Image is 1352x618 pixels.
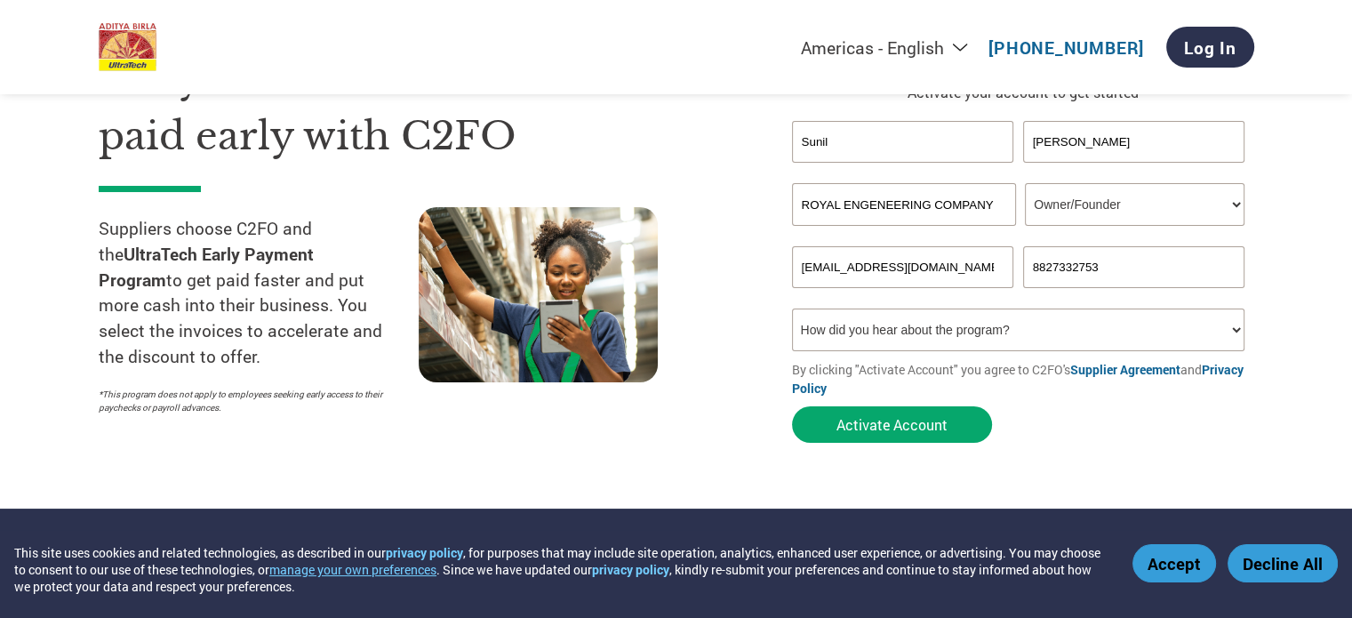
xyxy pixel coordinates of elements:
[269,561,436,578] button: manage your own preferences
[1023,121,1245,163] input: Last Name*
[792,246,1014,288] input: Invalid Email format
[1132,544,1216,582] button: Accept
[792,228,1245,239] div: Invalid company name or company name is too long
[592,561,669,578] a: privacy policy
[1025,183,1244,226] select: Title/Role
[419,207,658,382] img: supply chain worker
[14,544,1107,595] div: This site uses cookies and related technologies, as described in our , for purposes that may incl...
[99,388,401,414] p: *This program does not apply to employees seeking early access to their paychecks or payroll adva...
[99,243,314,291] strong: UltraTech Early Payment Program
[1166,27,1254,68] a: Log In
[792,290,1014,301] div: Inavlid Email Address
[99,23,157,72] img: UltraTech
[1023,246,1245,288] input: Phone*
[99,216,419,370] p: Suppliers choose C2FO and the to get paid faster and put more cash into their business. You selec...
[1070,361,1180,378] a: Supplier Agreement
[792,361,1244,397] a: Privacy Policy
[1228,544,1338,582] button: Decline All
[792,406,992,443] button: Activate Account
[99,50,739,165] h1: Get your UltraTech invoices paid early with C2FO
[1023,165,1245,176] div: Invalid last name or last name is too long
[792,360,1254,397] p: By clicking "Activate Account" you agree to C2FO's and
[792,165,1014,176] div: Invalid first name or first name is too long
[1023,290,1245,301] div: Inavlid Phone Number
[988,36,1144,59] a: [PHONE_NUMBER]
[386,544,463,561] a: privacy policy
[792,121,1014,163] input: First Name*
[792,183,1016,226] input: Your company name*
